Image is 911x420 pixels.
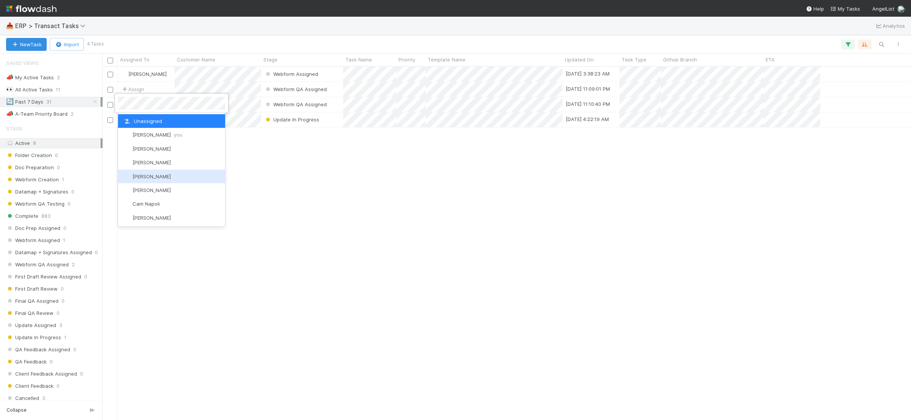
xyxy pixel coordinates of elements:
[132,187,171,193] span: [PERSON_NAME]
[132,132,182,138] span: [PERSON_NAME]
[123,186,130,194] img: avatar_5e44e996-5f03-4eff-a66f-150ef7877652.png
[123,118,162,124] span: Unassigned
[132,146,171,152] span: [PERSON_NAME]
[132,201,160,207] span: Cam Napoli
[174,132,182,138] span: you
[132,173,171,179] span: [PERSON_NAME]
[123,200,130,208] img: avatar_c399c659-aa0c-4b6f-be8f-2a68e8b72737.png
[132,215,171,221] span: [PERSON_NAME]
[123,159,130,167] img: avatar_bb6a6da0-b303-4f88-8b1d-90dbc66890ae.png
[123,214,130,222] img: avatar_ef15843f-6fde-4057-917e-3fb236f438ca.png
[132,159,171,165] span: [PERSON_NAME]
[123,131,130,139] img: avatar_f5fedbe2-3a45-46b0-b9bb-d3935edf1c24.png
[123,145,130,153] img: avatar_df83acd9-d480-4d6e-a150-67f005a3ea0d.png
[123,173,130,180] img: avatar_11833ecc-818b-4748-aee0-9d6cf8466369.png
